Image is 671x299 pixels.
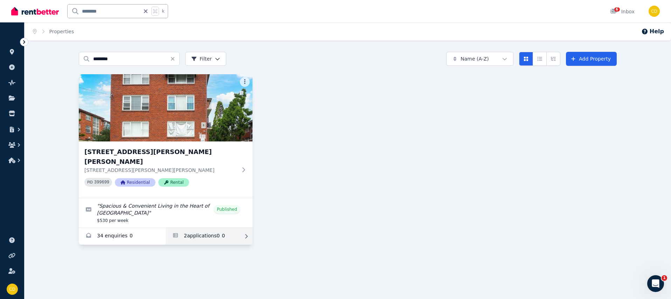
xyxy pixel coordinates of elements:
[162,8,164,14] span: k
[25,22,82,41] nav: Breadcrumb
[166,228,253,245] a: Applications for 17/53 Alice St S, Wiley Park
[87,180,93,184] small: PID
[662,275,667,281] span: 1
[649,6,660,17] img: Chris Dimitropoulos
[610,8,635,15] div: Inbox
[546,52,560,66] button: Expanded list view
[446,52,513,66] button: Name (A-Z)
[647,275,664,292] iframe: Intercom live chat
[566,52,617,66] a: Add Property
[84,147,237,167] h3: [STREET_ADDRESS][PERSON_NAME][PERSON_NAME]
[185,52,226,66] button: Filter
[94,180,109,185] code: 399699
[533,52,547,66] button: Compact list view
[79,198,253,228] a: Edit listing: Spacious & Convenient Living in the Heart of Wiley Park
[191,55,212,62] span: Filter
[79,74,253,141] img: 17/53 Alice St S, Wiley Park
[79,228,166,245] a: Enquiries for 17/53 Alice St S, Wiley Park
[79,74,253,198] a: 17/53 Alice St S, Wiley Park[STREET_ADDRESS][PERSON_NAME][PERSON_NAME][STREET_ADDRESS][PERSON_NAM...
[614,7,620,12] span: 6
[641,27,664,36] button: Help
[461,55,489,62] span: Name (A-Z)
[158,178,189,187] span: Rental
[84,167,237,174] p: [STREET_ADDRESS][PERSON_NAME][PERSON_NAME]
[115,178,155,187] span: Residential
[7,284,18,295] img: Chris Dimitropoulos
[240,77,250,87] button: More options
[11,6,59,16] img: RentBetter
[170,52,180,66] button: Clear search
[519,52,560,66] div: View options
[519,52,533,66] button: Card view
[49,29,74,34] a: Properties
